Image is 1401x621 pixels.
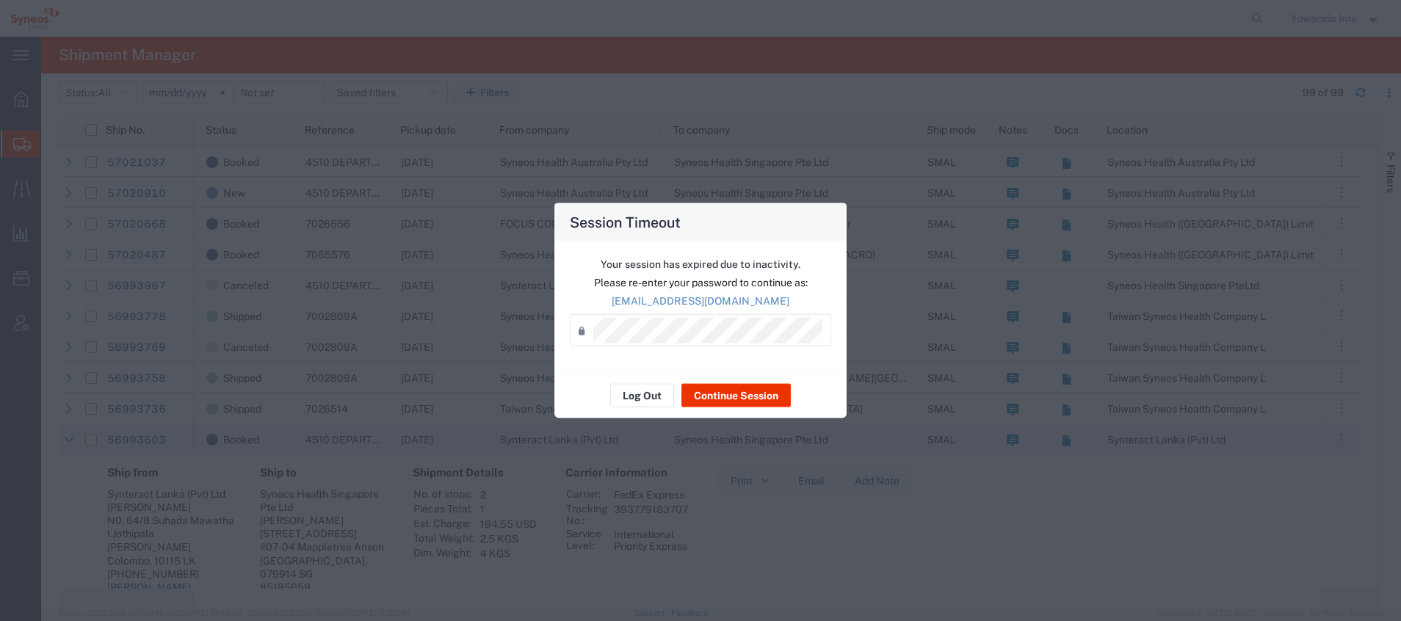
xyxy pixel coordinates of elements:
[570,275,831,291] p: Please re-enter your password to continue as:
[570,211,681,233] h4: Session Timeout
[570,294,831,309] p: [EMAIL_ADDRESS][DOMAIN_NAME]
[570,257,831,272] p: Your session has expired due to inactivity.
[610,384,674,407] button: Log Out
[681,384,791,407] button: Continue Session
